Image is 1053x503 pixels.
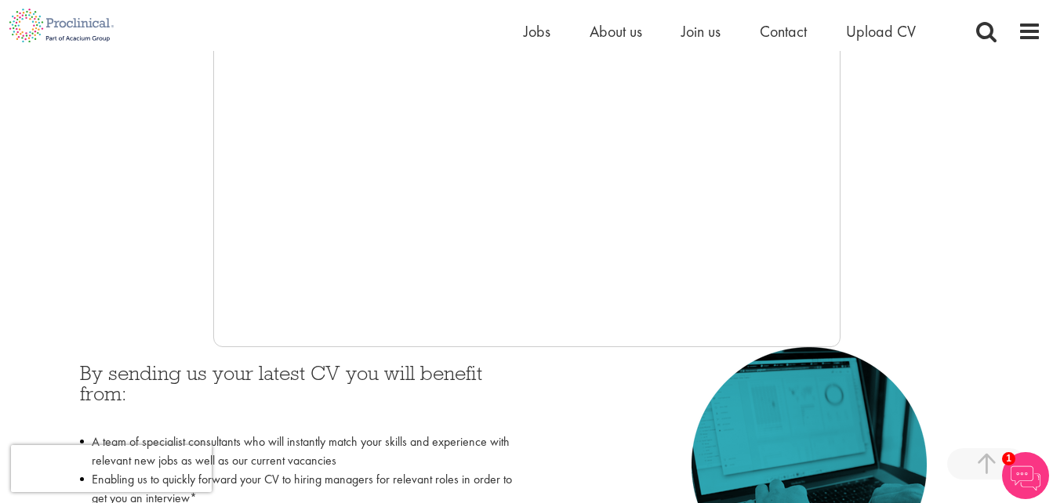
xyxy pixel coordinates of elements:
[590,21,642,42] a: About us
[11,445,212,492] iframe: reCAPTCHA
[760,21,807,42] a: Contact
[846,21,916,42] a: Upload CV
[524,21,550,42] a: Jobs
[681,21,721,42] a: Join us
[80,432,515,470] li: A team of specialist consultants who will instantly match your skills and experience with relevan...
[1002,452,1015,465] span: 1
[1002,452,1049,499] img: Chatbot
[80,363,515,425] h3: By sending us your latest CV you will benefit from:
